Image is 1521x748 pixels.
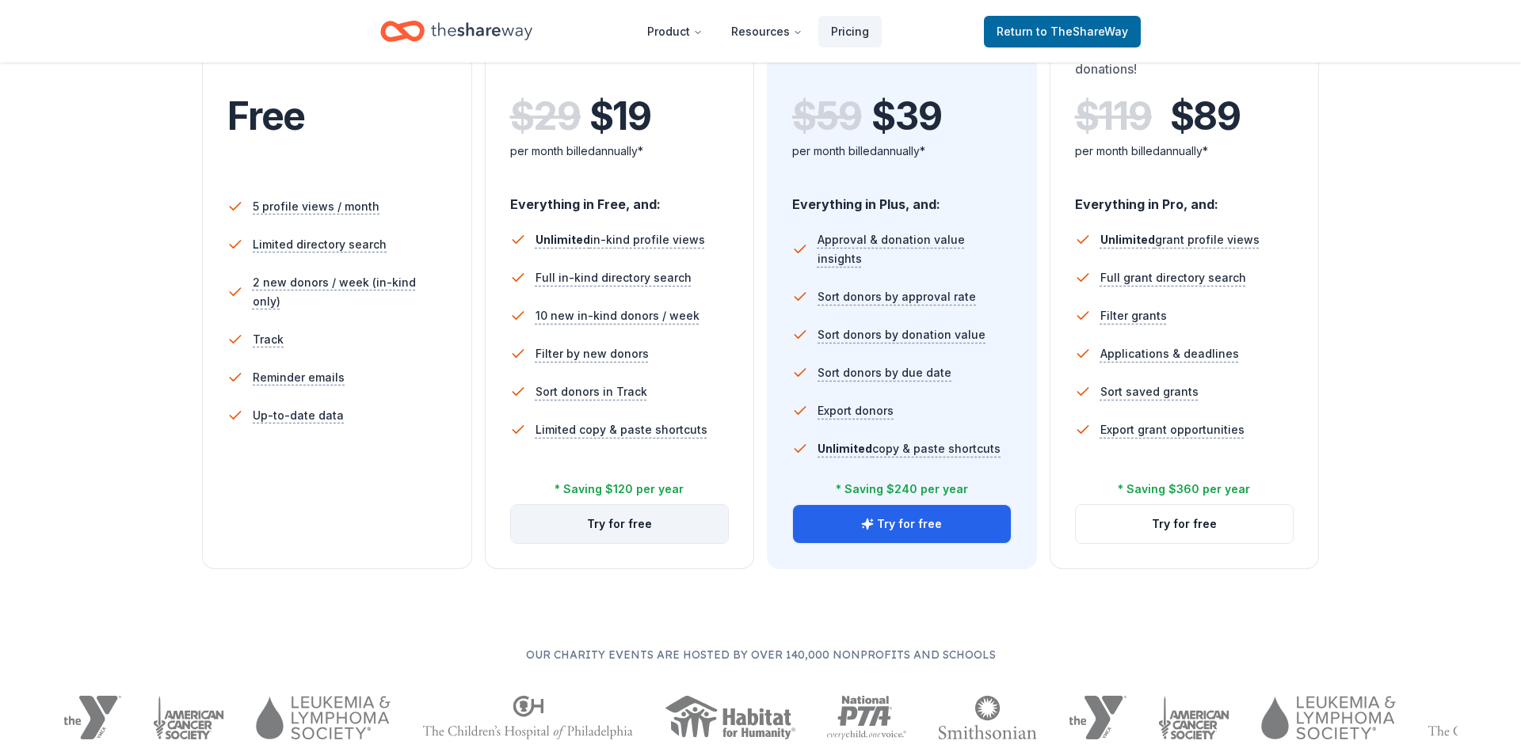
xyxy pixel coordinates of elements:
[253,406,344,425] span: Up-to-date data
[818,442,1001,455] span: copy & paste shortcuts
[1100,233,1260,246] span: grant profile views
[792,142,1012,161] div: per month billed annually*
[818,401,894,420] span: Export donors
[818,363,951,382] span: Sort donors by due date
[1261,696,1395,739] img: Leukemia & Lymphoma Society
[1100,233,1155,246] span: Unlimited
[253,330,284,349] span: Track
[63,696,121,739] img: YMCA
[256,696,390,739] img: Leukemia & Lymphoma Society
[818,16,882,47] a: Pricing
[1100,420,1245,439] span: Export grant opportunities
[555,480,684,499] div: * Saving $120 per year
[1118,480,1250,499] div: * Saving $360 per year
[665,696,795,739] img: Habitat for Humanity
[635,16,715,47] button: Product
[536,233,705,246] span: in-kind profile views
[1036,25,1128,38] span: to TheShareWay
[635,13,882,50] nav: Main
[1069,696,1126,739] img: YMCA
[253,273,447,311] span: 2 new donors / week (in-kind only)
[510,40,730,85] div: You're actively soliciting donations.
[536,344,649,363] span: Filter by new donors
[818,230,1012,268] span: Approval & donation value insights
[589,94,651,139] span: $ 19
[1158,696,1230,739] img: American Cancer Society
[153,696,225,739] img: American Cancer Society
[536,382,647,401] span: Sort donors in Track
[536,420,707,439] span: Limited copy & paste shortcuts
[253,235,387,254] span: Limited directory search
[984,16,1141,47] a: Returnto TheShareWay
[818,442,872,455] span: Unlimited
[536,268,692,287] span: Full in-kind directory search
[793,505,1011,543] button: Try for free
[536,233,590,246] span: Unlimited
[1100,344,1239,363] span: Applications & deadlines
[1170,94,1241,139] span: $ 89
[792,40,1012,85] div: You want to save even more time.
[719,16,815,47] button: Resources
[997,22,1128,41] span: Return
[510,181,730,215] div: Everything in Free, and:
[818,325,985,344] span: Sort donors by donation value
[253,197,379,216] span: 5 profile views / month
[422,696,633,739] img: The Children's Hospital of Philadelphia
[1075,142,1294,161] div: per month billed annually*
[227,93,305,139] span: Free
[871,94,941,139] span: $ 39
[1100,382,1199,401] span: Sort saved grants
[253,368,345,387] span: Reminder emails
[792,181,1012,215] div: Everything in Plus, and:
[818,287,976,306] span: Sort donors by approval rate
[1075,40,1294,85] div: You want grants and in-kind donations!
[511,505,729,543] button: Try for free
[380,13,532,50] a: Home
[1100,306,1167,325] span: Filter grants
[63,645,1458,664] p: Our charity events are hosted by over 140,000 nonprofits and schools
[227,40,447,85] div: Come see what we're all about.
[1100,268,1246,287] span: Full grant directory search
[1076,505,1294,543] button: Try for free
[836,480,968,499] div: * Saving $240 per year
[1075,181,1294,215] div: Everything in Pro, and:
[827,696,907,739] img: National PTA
[510,142,730,161] div: per month billed annually*
[938,696,1037,739] img: Smithsonian
[536,306,700,325] span: 10 new in-kind donors / week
